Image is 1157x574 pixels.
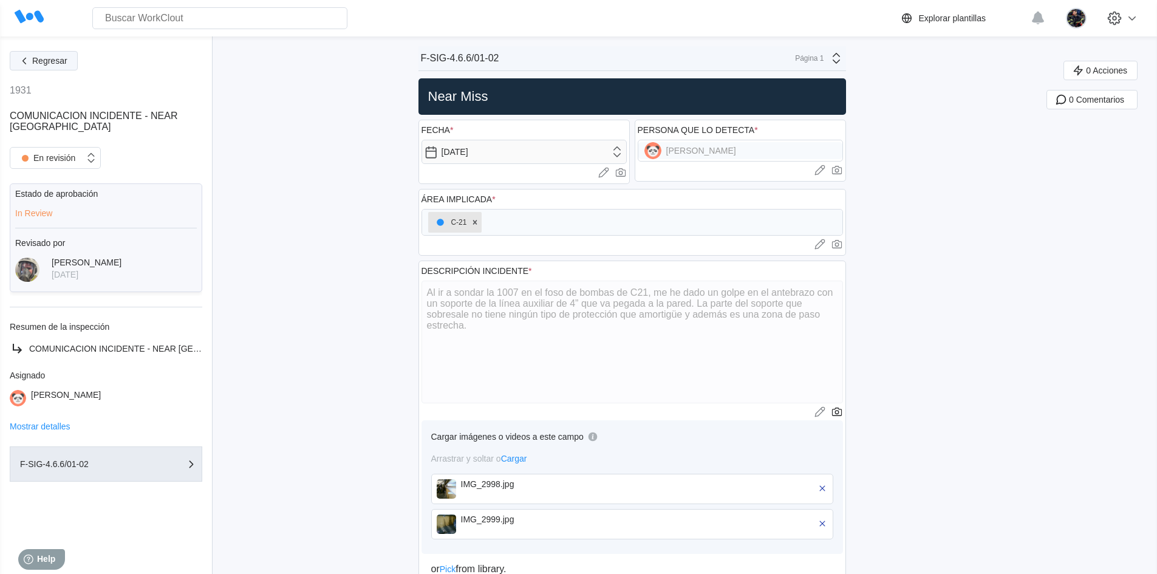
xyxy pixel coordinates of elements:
[10,322,202,332] div: Resumen de la inspección
[1086,66,1127,75] span: 0 Acciones
[10,390,26,406] img: panda.png
[10,51,78,70] button: Regresar
[52,270,121,279] div: [DATE]
[421,53,499,64] div: F-SIG-4.6.6/01-02
[431,454,527,463] span: Arrastrar y soltar o
[431,432,584,442] div: Cargar imágenes o videos a este campo
[422,194,496,204] div: ÁREA IMPLICADA
[423,88,841,105] h2: Near Miss
[52,258,121,267] div: [PERSON_NAME]
[461,514,601,524] div: IMG_2999.jpg
[15,208,197,218] div: In Review
[1063,61,1138,80] button: 0 Acciones
[899,11,1025,26] a: Explorar plantillas
[15,258,39,282] img: 2f847459-28ef-4a61-85e4-954d408df519.jpg
[422,140,627,164] input: Seleccionar fecha
[16,149,75,166] div: En revisión
[92,7,347,29] input: Buscar WorkClout
[437,479,456,499] img: IMG_2998.jpg
[29,344,267,354] span: COMUNICACION INCIDENTE - NEAR [GEOGRAPHIC_DATA]
[31,390,101,406] div: [PERSON_NAME]
[440,564,456,574] span: Pick
[1069,95,1124,104] span: 0 Comentarios
[422,266,532,276] div: DESCRIPCIÓN INCIDENTE
[1066,8,1087,29] img: 2a7a337f-28ec-44a9-9913-8eaa51124fce.jpg
[15,189,197,199] div: Estado de aprobación
[10,111,177,132] span: COMUNICACION INCIDENTE - NEAR [GEOGRAPHIC_DATA]
[919,13,986,23] div: Explorar plantillas
[638,125,758,135] div: PERSONA QUE LO DETECTA
[10,85,32,96] div: 1931
[422,281,843,403] textarea: Al ir a sondar la 1007 en el foso de bombas de C21, me he dado un golpe en el antebrazo con un so...
[10,341,202,356] a: COMUNICACION INCIDENTE - NEAR [GEOGRAPHIC_DATA]
[10,371,202,380] div: Asignado
[501,454,527,463] span: Cargar
[794,54,824,63] div: Página 1
[10,446,202,482] button: F-SIG-4.6.6/01-02
[10,422,70,431] button: Mostrar detalles
[20,460,142,468] div: F-SIG-4.6.6/01-02
[1046,90,1138,109] button: 0 Comentarios
[422,125,454,135] div: FECHA
[461,479,601,489] div: IMG_2998.jpg
[15,238,197,248] div: Revisado por
[437,514,456,534] img: IMG_2999.jpg
[32,56,67,65] span: Regresar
